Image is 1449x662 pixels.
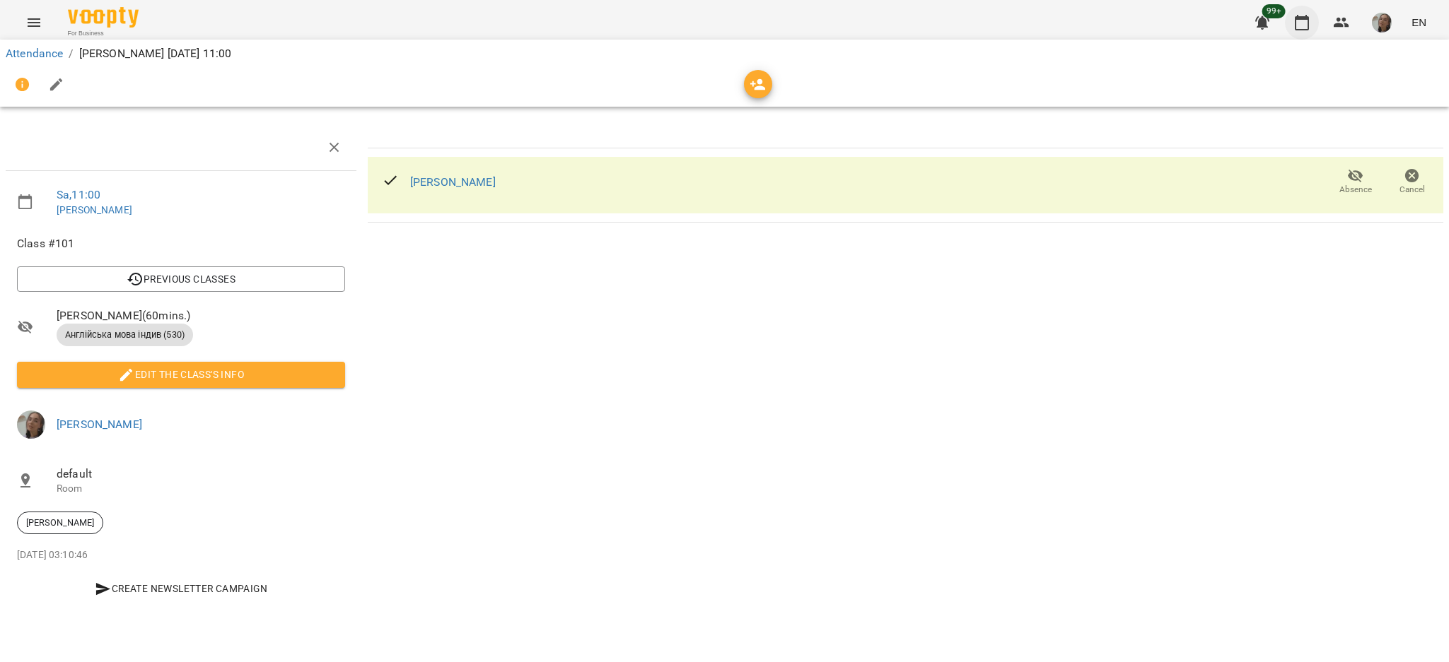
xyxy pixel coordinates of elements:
[17,512,103,534] div: [PERSON_NAME]
[57,466,345,483] span: default
[28,366,334,383] span: Edit the class's Info
[17,576,345,601] button: Create Newsletter Campaign
[57,329,193,341] span: Англійська мова індив (530)
[23,580,339,597] span: Create Newsletter Campaign
[1399,184,1425,196] span: Cancel
[17,548,345,562] p: [DATE] 03:10:46
[1406,9,1432,35] button: EN
[17,410,45,439] img: 58bf4a397342a29a09d587cea04c76fb.jpg
[410,175,496,189] a: [PERSON_NAME]
[17,6,51,40] button: Menu
[57,307,345,324] span: [PERSON_NAME] ( 60 mins. )
[1327,162,1384,202] button: Absence
[1412,15,1426,30] span: EN
[28,271,334,288] span: Previous Classes
[18,516,103,529] span: [PERSON_NAME]
[68,29,139,38] span: For Business
[79,45,232,62] p: [PERSON_NAME] [DATE] 11:00
[17,266,345,292] button: Previous Classes
[17,362,345,387] button: Edit the class's Info
[1372,13,1392,32] img: 58bf4a397342a29a09d587cea04c76fb.jpg
[57,188,100,201] a: Sa , 11:00
[1262,4,1286,18] span: 99+
[1339,184,1372,196] span: Absence
[57,418,142,431] a: [PERSON_NAME]
[6,45,1443,62] nav: breadcrumb
[69,45,73,62] li: /
[17,235,345,252] span: Class #101
[57,482,345,496] p: Room
[6,47,63,60] a: Attendance
[68,7,139,28] img: Voopty Logo
[1384,162,1441,202] button: Cancel
[57,204,132,215] a: [PERSON_NAME]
